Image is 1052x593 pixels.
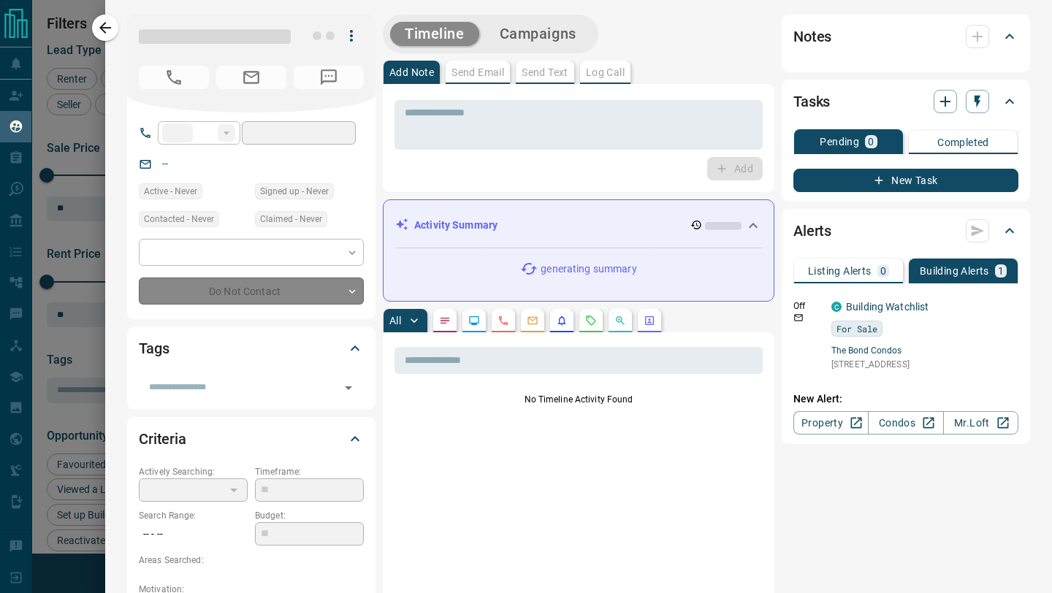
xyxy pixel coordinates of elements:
[260,212,322,226] span: Claimed - Never
[139,427,186,451] h2: Criteria
[920,266,989,276] p: Building Alerts
[793,219,831,242] h2: Alerts
[793,19,1018,54] div: Notes
[831,358,1018,371] p: [STREET_ADDRESS]
[338,378,359,398] button: Open
[793,169,1018,192] button: New Task
[793,84,1018,119] div: Tasks
[937,137,989,148] p: Completed
[831,302,842,312] div: condos.ca
[139,337,169,360] h2: Tags
[294,66,364,89] span: No Number
[260,184,329,199] span: Signed up - Never
[793,299,823,313] p: Off
[394,393,763,406] p: No Timeline Activity Found
[880,266,886,276] p: 0
[139,331,364,366] div: Tags
[216,66,286,89] span: No Email
[139,509,248,522] p: Search Range:
[998,266,1004,276] p: 1
[820,137,859,147] p: Pending
[836,321,877,336] span: For Sale
[139,66,209,89] span: No Number
[395,212,762,239] div: Activity Summary
[139,554,364,567] p: Areas Searched:
[793,313,804,323] svg: Email
[793,391,1018,407] p: New Alert:
[831,345,1018,356] a: The Bond Condos
[498,315,509,326] svg: Calls
[793,25,831,48] h2: Notes
[139,465,248,478] p: Actively Searching:
[139,421,364,456] div: Criteria
[793,213,1018,248] div: Alerts
[255,509,364,522] p: Budget:
[793,411,869,435] a: Property
[439,315,451,326] svg: Notes
[390,22,479,46] button: Timeline
[144,212,214,226] span: Contacted - Never
[255,465,364,478] p: Timeframe:
[139,522,248,546] p: -- - --
[162,158,168,169] a: --
[389,67,434,77] p: Add Note
[846,301,929,313] a: Building Watchlist
[793,90,830,113] h2: Tasks
[644,315,655,326] svg: Agent Actions
[808,266,872,276] p: Listing Alerts
[541,261,636,277] p: generating summary
[585,315,597,326] svg: Requests
[389,315,401,326] p: All
[614,315,626,326] svg: Opportunities
[868,137,874,147] p: 0
[144,184,197,199] span: Active - Never
[139,278,364,305] div: Do Not Contact
[943,411,1018,435] a: Mr.Loft
[527,315,538,326] svg: Emails
[414,218,498,233] p: Activity Summary
[468,315,480,326] svg: Lead Browsing Activity
[556,315,568,326] svg: Listing Alerts
[485,22,591,46] button: Campaigns
[868,411,943,435] a: Condos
